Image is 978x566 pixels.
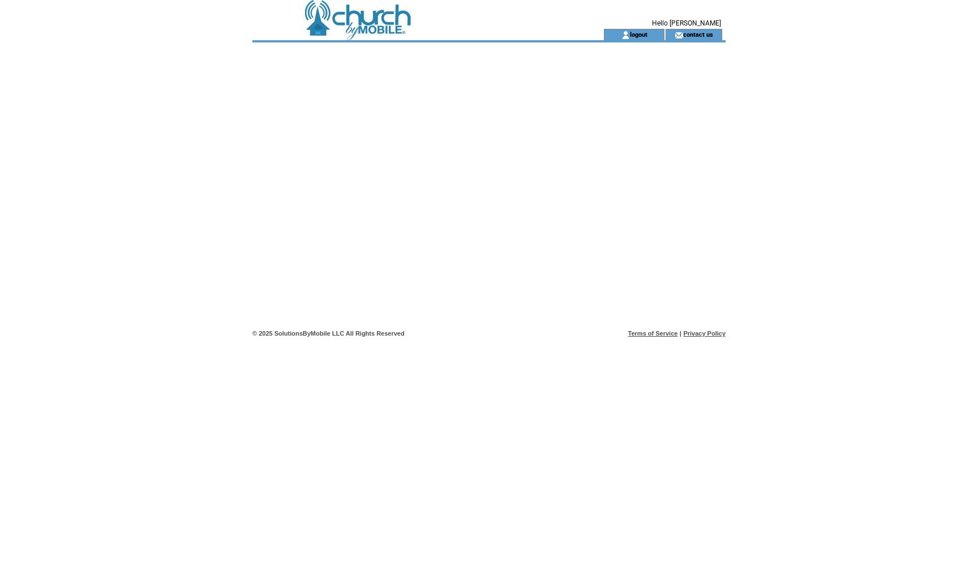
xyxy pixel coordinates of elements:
[628,330,678,337] a: Terms of Service
[652,19,721,27] span: Hello [PERSON_NAME]
[683,31,713,38] a: contact us
[621,31,630,40] img: account_icon.gif
[683,330,726,337] a: Privacy Policy
[252,330,405,337] span: © 2025 SolutionsByMobile LLC All Rights Reserved
[680,330,681,337] span: |
[630,31,647,38] a: logout
[675,31,683,40] img: contact_us_icon.gif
